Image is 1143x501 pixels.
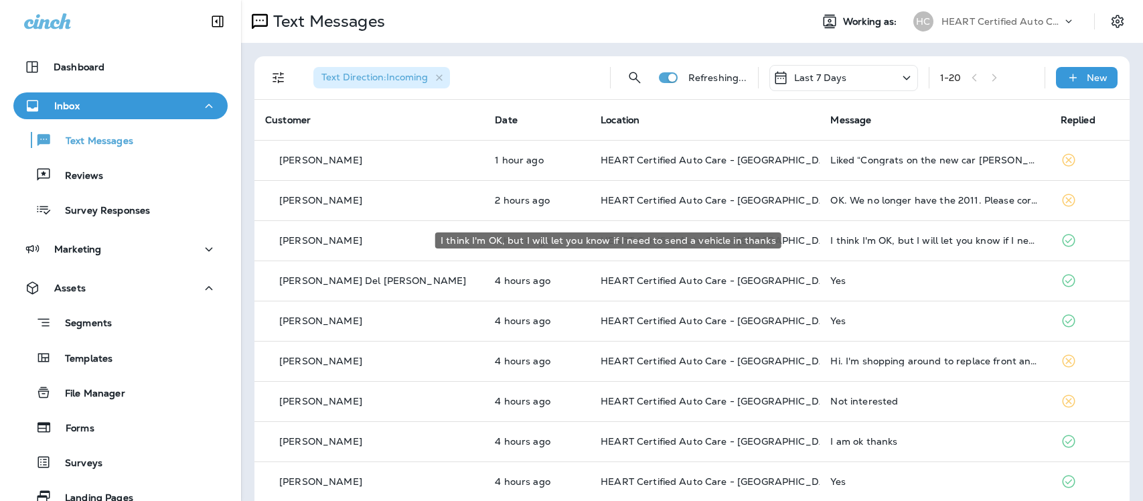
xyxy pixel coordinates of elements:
span: HEART Certified Auto Care - [GEOGRAPHIC_DATA] [601,315,841,327]
button: Filters [265,64,292,91]
button: Reviews [13,161,228,189]
div: Liked “Congrats on the new car Peter! Do you want us to remove the 1998 BMW from your profile?” [830,155,1039,165]
button: Forms [13,413,228,441]
button: Marketing [13,236,228,263]
span: HEART Certified Auto Care - [GEOGRAPHIC_DATA] [601,154,841,166]
p: Sep 24, 2025 11:03 AM [495,356,579,366]
span: Location [601,114,639,126]
p: Survey Responses [52,205,150,218]
span: HEART Certified Auto Care - [GEOGRAPHIC_DATA] [601,194,841,206]
button: Text Messages [13,126,228,154]
button: File Manager [13,378,228,407]
p: Sep 24, 2025 10:25 AM [495,476,579,487]
div: Not interested [830,396,1039,407]
button: Dashboard [13,54,228,80]
div: Text Direction:Incoming [313,67,450,88]
p: Text Messages [52,135,133,148]
span: Customer [265,114,311,126]
p: Reviews [52,170,103,183]
p: [PERSON_NAME] [279,396,362,407]
div: OK. We no longer have the 2011. Please correct your records. [830,195,1039,206]
span: Replied [1061,114,1095,126]
p: [PERSON_NAME] [279,476,362,487]
p: Sep 24, 2025 10:33 AM [495,396,579,407]
p: New [1087,72,1108,83]
div: Yes [830,315,1039,326]
p: Dashboard [54,62,104,72]
div: I think I'm OK, but I will let you know if I need to send a vehicle in thanks [435,232,781,248]
div: I am ok thanks [830,436,1039,447]
p: Segments [52,317,112,331]
p: Marketing [54,244,101,255]
p: [PERSON_NAME] [279,356,362,366]
div: HC [913,11,933,31]
button: Templates [13,344,228,372]
p: [PERSON_NAME] [279,195,362,206]
button: Inbox [13,92,228,119]
button: Assets [13,275,228,301]
button: Surveys [13,448,228,476]
span: HEART Certified Auto Care - [GEOGRAPHIC_DATA] [601,476,841,488]
div: Hi. I'm shopping around to replace front and back brake pads/rotors for my 2016 BWM 328xi. Could ... [830,356,1039,366]
button: Settings [1106,9,1130,33]
span: Working as: [843,16,900,27]
span: HEART Certified Auto Care - [GEOGRAPHIC_DATA] [601,275,841,287]
div: I think I'm OK, but I will let you know if I need to send a vehicle in thanks [830,235,1039,246]
p: [PERSON_NAME] Del [PERSON_NAME] [279,275,466,286]
p: Text Messages [268,11,385,31]
div: Yes [830,476,1039,487]
p: Sep 24, 2025 10:32 AM [495,436,579,447]
button: Survey Responses [13,196,228,224]
p: File Manager [52,388,125,401]
span: HEART Certified Auto Care - [GEOGRAPHIC_DATA] [601,435,841,447]
p: Surveys [52,457,102,470]
p: Refreshing... [688,72,747,83]
p: Sep 24, 2025 01:14 PM [495,195,579,206]
span: Message [830,114,871,126]
span: Date [495,114,518,126]
button: Search Messages [621,64,648,91]
div: Yes [830,275,1039,286]
button: Segments [13,308,228,337]
span: HEART Certified Auto Care - [GEOGRAPHIC_DATA] [601,395,841,407]
p: Last 7 Days [794,72,847,83]
p: Inbox [54,100,80,111]
p: Templates [52,353,112,366]
p: HEART Certified Auto Care [941,16,1062,27]
p: Sep 24, 2025 11:10 AM [495,315,579,326]
p: Forms [52,423,94,435]
div: 1 - 20 [940,72,962,83]
p: Sep 24, 2025 11:10 AM [495,275,579,286]
p: Assets [54,283,86,293]
p: [PERSON_NAME] [279,155,362,165]
p: [PERSON_NAME] [279,235,362,246]
span: HEART Certified Auto Care - [GEOGRAPHIC_DATA] [601,355,841,367]
span: Text Direction : Incoming [321,71,428,83]
p: Sep 24, 2025 02:05 PM [495,155,579,165]
p: [PERSON_NAME] [279,315,362,326]
button: Collapse Sidebar [199,8,236,35]
p: [PERSON_NAME] [279,436,362,447]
